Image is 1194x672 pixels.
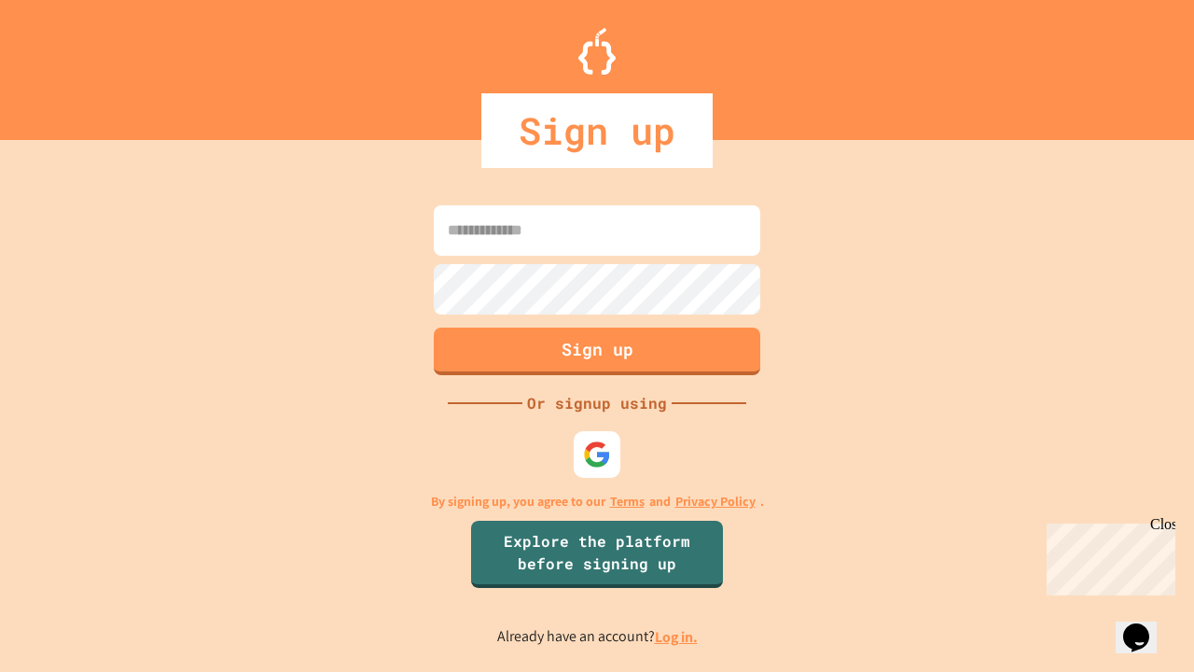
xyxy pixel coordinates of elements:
[497,625,698,649] p: Already have an account?
[583,441,611,469] img: google-icon.svg
[434,328,760,375] button: Sign up
[655,627,698,647] a: Log in.
[1039,516,1175,595] iframe: chat widget
[610,492,645,511] a: Terms
[431,492,764,511] p: By signing up, you agree to our and .
[522,392,672,414] div: Or signup using
[675,492,756,511] a: Privacy Policy
[578,28,616,75] img: Logo.svg
[7,7,129,119] div: Chat with us now!Close
[1116,597,1175,653] iframe: chat widget
[471,521,723,588] a: Explore the platform before signing up
[481,93,713,168] div: Sign up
